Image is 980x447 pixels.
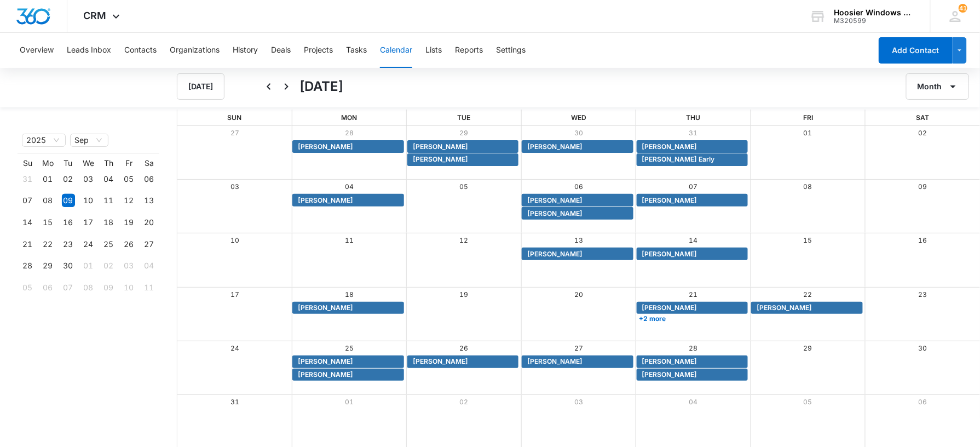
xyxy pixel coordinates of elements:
div: Mickie Cadwell [295,142,401,152]
td: 2025-09-15 [38,211,58,233]
div: 10 [123,281,136,294]
a: 12 [460,236,469,244]
span: [PERSON_NAME] [642,196,697,205]
span: Thu [687,113,701,122]
span: [PERSON_NAME] [642,357,697,366]
span: [PERSON_NAME] [757,303,812,313]
td: 2025-09-29 [38,255,58,277]
td: 2025-09-05 [119,168,139,190]
div: Gary Mroczka [410,357,516,366]
span: Sep [74,134,104,146]
a: 27 [230,129,239,137]
td: 2025-10-04 [139,255,159,277]
a: 15 [804,236,812,244]
div: Nik Batten [639,303,745,313]
button: Lists [425,33,442,68]
span: [PERSON_NAME] [413,357,468,366]
button: Calendar [380,33,412,68]
a: 29 [804,344,812,352]
td: 2025-09-11 [99,190,119,212]
a: 03 [574,398,583,406]
td: 2025-08-31 [18,168,38,190]
a: 29 [460,129,469,137]
div: 24 [82,238,95,251]
td: 2025-09-28 [18,255,38,277]
a: 10 [230,236,239,244]
td: 2025-09-02 [58,168,78,190]
th: We [78,158,99,168]
div: 06 [42,281,55,294]
span: [PERSON_NAME] [298,370,353,380]
span: [PERSON_NAME] Early [642,154,715,164]
div: Gregory Mosley [639,357,745,366]
td: 2025-09-07 [18,190,38,212]
div: Sean Russell [295,303,401,313]
td: 2025-10-09 [99,277,119,299]
button: Settings [496,33,526,68]
div: Sara Nadeau [295,370,401,380]
span: [PERSON_NAME] [642,303,697,313]
div: 06 [143,173,156,186]
td: 2025-09-27 [139,233,159,255]
div: Daniel Stump [524,196,630,205]
div: 30 [62,259,75,272]
div: 31 [21,173,34,186]
div: 15 [42,216,55,229]
button: Projects [304,33,333,68]
td: 2025-09-16 [58,211,78,233]
button: [DATE] [177,73,224,100]
td: 2025-09-17 [78,211,99,233]
div: 19 [123,216,136,229]
div: 01 [82,259,95,272]
div: 04 [102,173,116,186]
a: 24 [230,344,239,352]
a: 11 [345,236,354,244]
td: 2025-10-03 [119,255,139,277]
span: [PERSON_NAME] [298,142,353,152]
div: Carl Crabiel [410,142,516,152]
div: 08 [42,194,55,207]
a: 30 [918,344,927,352]
div: 09 [62,194,75,207]
div: Mary Hinkebein [524,357,630,366]
div: 26 [123,238,136,251]
td: 2025-09-21 [18,233,38,255]
div: 11 [102,194,116,207]
div: 02 [102,259,116,272]
td: 2025-09-14 [18,211,38,233]
button: Reports [455,33,483,68]
span: [PERSON_NAME] [527,249,583,259]
div: 16 [62,216,75,229]
th: Mo [38,158,58,168]
span: 41 [959,4,967,13]
a: 26 [460,344,469,352]
span: Sat [916,113,930,122]
td: 2025-09-30 [58,255,78,277]
div: 18 [102,216,116,229]
th: Tu [58,158,78,168]
span: [PERSON_NAME] [527,357,583,366]
a: 13 [574,236,583,244]
a: 03 [230,182,239,191]
td: 2025-09-04 [99,168,119,190]
a: 16 [918,236,927,244]
td: 2025-09-10 [78,190,99,212]
a: 07 [689,182,697,191]
div: 05 [123,173,136,186]
button: History [233,33,258,68]
div: 04 [143,259,156,272]
span: Sun [227,113,241,122]
div: Linda Copeland [639,370,745,380]
span: Mon [341,113,357,122]
span: [PERSON_NAME] [527,196,583,205]
span: [PERSON_NAME] [527,209,583,219]
div: 11 [143,281,156,294]
td: 2025-10-05 [18,277,38,299]
td: 2025-09-13 [139,190,159,212]
div: 07 [21,194,34,207]
div: Kristina Joltz [524,249,630,259]
td: 2025-09-03 [78,168,99,190]
a: 01 [804,129,812,137]
td: 2025-09-24 [78,233,99,255]
a: 06 [918,398,927,406]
